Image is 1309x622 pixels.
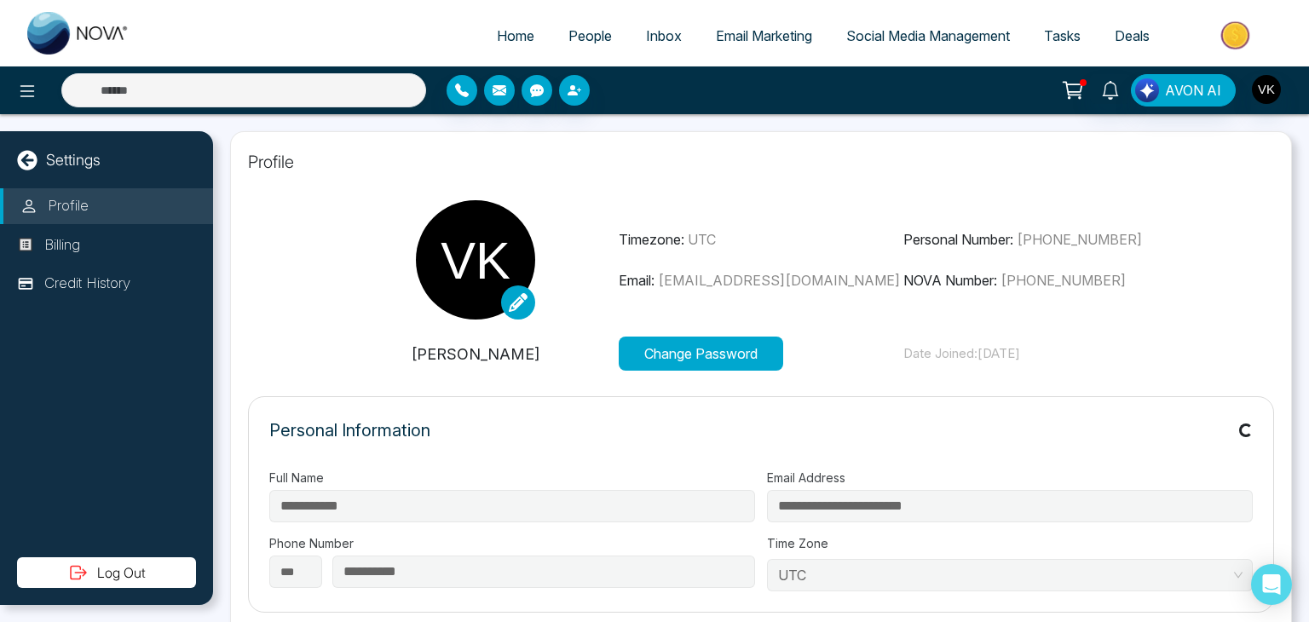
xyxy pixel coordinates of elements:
p: Date Joined: [DATE] [903,344,1189,364]
a: Tasks [1027,20,1098,52]
p: Email: [619,270,904,291]
a: Inbox [629,20,699,52]
p: Timezone: [619,229,904,250]
p: Settings [46,148,101,171]
p: Billing [44,234,80,256]
button: Log Out [17,557,196,588]
span: UTC [688,231,716,248]
span: AVON AI [1165,80,1221,101]
span: Inbox [646,27,682,44]
p: Credit History [44,273,130,295]
img: Nova CRM Logo [27,12,130,55]
span: Social Media Management [846,27,1010,44]
label: Full Name [269,469,755,487]
a: Home [480,20,551,52]
p: Profile [248,149,1274,175]
span: Home [497,27,534,44]
p: Personal Information [269,418,430,443]
p: Personal Number: [903,229,1189,250]
p: Profile [48,195,89,217]
span: Deals [1115,27,1150,44]
span: [EMAIL_ADDRESS][DOMAIN_NAME] [658,272,900,289]
p: [PERSON_NAME] [333,343,619,366]
p: NOVA Number: [903,270,1189,291]
button: AVON AI [1131,74,1236,107]
div: Open Intercom Messenger [1251,564,1292,605]
span: Tasks [1044,27,1081,44]
span: People [568,27,612,44]
label: Phone Number [269,534,755,552]
a: Deals [1098,20,1167,52]
label: Email Address [767,469,1253,487]
img: Market-place.gif [1175,16,1299,55]
a: Email Marketing [699,20,829,52]
a: People [551,20,629,52]
img: User Avatar [1252,75,1281,104]
a: Social Media Management [829,20,1027,52]
span: Email Marketing [716,27,812,44]
label: Time Zone [767,534,1253,552]
button: Change Password [619,337,783,371]
span: [PHONE_NUMBER] [1017,231,1142,248]
img: Lead Flow [1135,78,1159,102]
span: [PHONE_NUMBER] [1000,272,1126,289]
span: UTC [778,562,1242,588]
